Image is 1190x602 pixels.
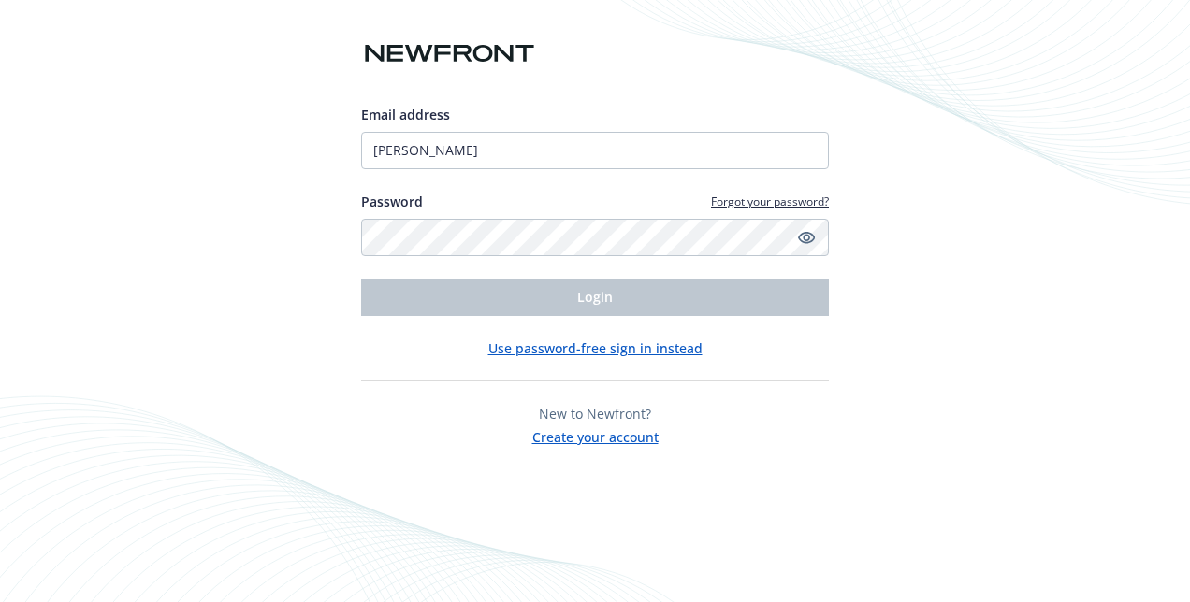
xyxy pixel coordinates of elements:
button: Use password-free sign in instead [488,338,703,358]
img: Newfront logo [361,37,538,70]
label: Password [361,192,423,211]
input: Enter your email [361,132,829,169]
span: Email address [361,106,450,123]
a: Show password [795,226,818,249]
input: Enter your password [361,219,829,256]
a: Forgot your password? [711,193,829,209]
span: Login [577,288,613,306]
button: Create your account [532,423,659,447]
span: New to Newfront? [539,405,651,423]
button: Login [361,279,829,316]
